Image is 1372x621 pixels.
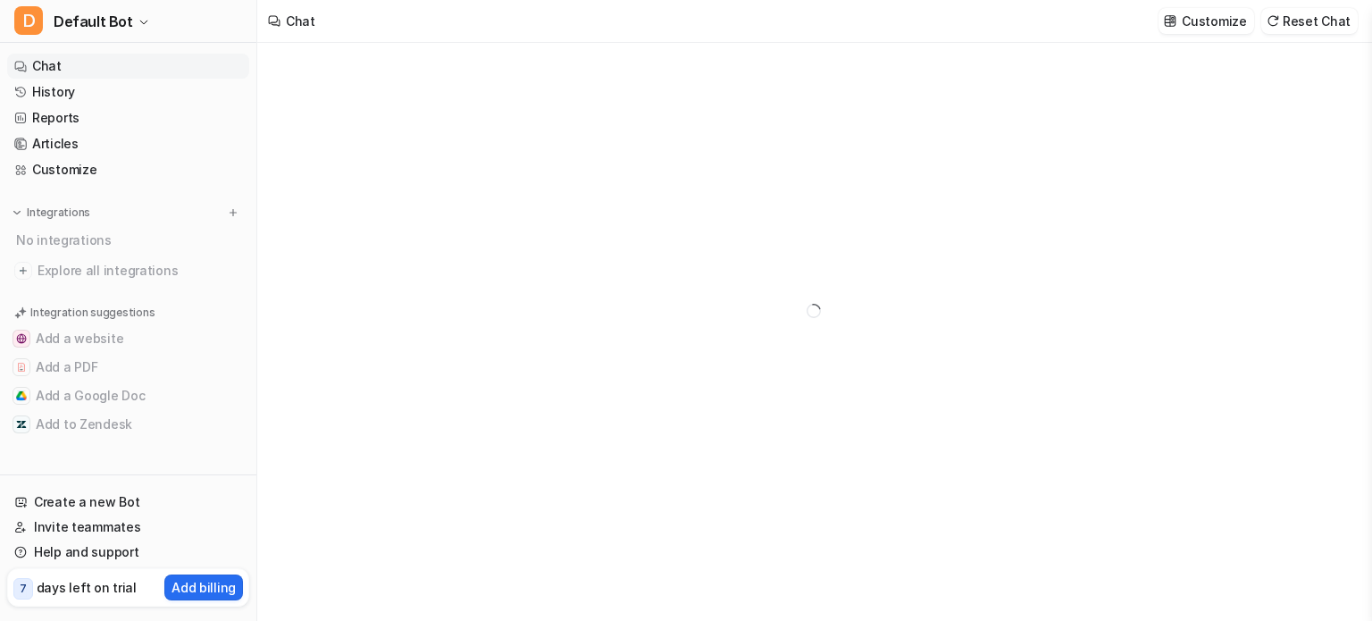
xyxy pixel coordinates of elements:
[37,578,137,597] p: days left on trial
[30,305,155,321] p: Integration suggestions
[1159,8,1253,34] button: Customize
[1182,12,1246,30] p: Customize
[7,515,249,540] a: Invite teammates
[7,105,249,130] a: Reports
[7,258,249,283] a: Explore all integrations
[1267,14,1279,28] img: reset
[7,382,249,410] button: Add a Google DocAdd a Google Doc
[7,540,249,565] a: Help and support
[286,12,315,30] div: Chat
[7,324,249,353] button: Add a websiteAdd a website
[20,581,27,597] p: 7
[16,419,27,430] img: Add to Zendesk
[7,410,249,439] button: Add to ZendeskAdd to Zendesk
[1261,8,1358,34] button: Reset Chat
[14,262,32,280] img: explore all integrations
[11,206,23,219] img: expand menu
[54,9,133,34] span: Default Bot
[11,225,249,255] div: No integrations
[16,333,27,344] img: Add a website
[164,575,243,600] button: Add billing
[27,206,90,220] p: Integrations
[14,6,43,35] span: D
[16,390,27,401] img: Add a Google Doc
[227,206,239,219] img: menu_add.svg
[7,490,249,515] a: Create a new Bot
[7,353,249,382] button: Add a PDFAdd a PDF
[7,131,249,156] a: Articles
[16,362,27,373] img: Add a PDF
[7,157,249,182] a: Customize
[7,204,96,222] button: Integrations
[7,80,249,105] a: History
[7,54,249,79] a: Chat
[1164,14,1176,28] img: customize
[38,256,242,285] span: Explore all integrations
[171,578,236,597] p: Add billing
